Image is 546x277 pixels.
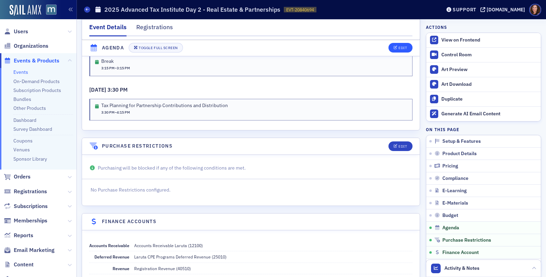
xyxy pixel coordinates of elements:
span: Setup & Features [442,138,481,145]
span: Activity & Notes [444,265,479,272]
div: Tax Planning for Partnership Contributions and Distribution [101,103,228,109]
p: No Purchase Restrictions configured. [91,186,411,194]
a: Survey Dashboard [13,126,52,132]
div: Edit [398,46,407,50]
div: Event Details [89,23,127,36]
span: Email Marketing [14,246,55,254]
span: Content [14,261,34,268]
h1: 2025 Advanced Tax Institute Day 2 - Real Estate & Partnerships [104,5,280,14]
a: Art Download [426,77,541,92]
span: Subscriptions [14,203,48,210]
span: E-Learning [442,188,467,194]
a: Art Preview [426,62,541,77]
span: Memberships [14,217,47,224]
span: [DATE] [89,86,107,93]
a: Content [4,261,34,268]
button: Edit [388,141,412,151]
div: Art Download [441,81,537,88]
span: Purchase Restrictions [442,237,491,243]
span: Deferred Revenue [94,254,129,259]
a: Users [4,28,28,35]
div: Accounts Receivable Laruta (12100) [134,242,203,249]
span: 3:30 PM [107,86,128,93]
span: Budget [442,212,458,219]
span: Events & Products [14,57,59,65]
span: Profile [529,4,541,16]
a: Bundles [13,96,31,102]
div: Control Room [441,52,537,58]
time: 4:15 PM [117,110,130,115]
button: Toggle Full Screen [129,43,183,53]
div: Art Preview [441,67,537,73]
a: Control Room [426,48,541,62]
div: Break [101,58,130,65]
div: Edit [398,145,407,148]
div: Registration Revenue (40510) [134,265,191,272]
span: Product Details [442,151,477,157]
h4: Finance Accounts [102,218,156,225]
h4: Actions [426,24,447,30]
a: Registrations [4,188,47,195]
a: Reports [4,232,33,239]
a: View on Frontend [426,33,541,47]
div: Duplicate [441,96,537,102]
p: Purchasing will be blocked if any of the following conditions are met. [89,164,413,172]
h4: On this page [426,126,541,132]
a: Coupons [13,138,33,144]
a: Sponsor Library [13,156,47,162]
span: Revenue [113,266,129,271]
span: Organizations [14,42,48,50]
span: Registrations [14,188,47,195]
a: Memberships [4,217,47,224]
a: Subscription Products [13,87,61,93]
a: Events & Products [4,57,59,65]
span: Reports [14,232,33,239]
a: Organizations [4,42,48,50]
button: Edit [388,43,412,53]
a: On-Demand Products [13,78,60,84]
button: Duplicate [426,92,541,106]
span: Pricing [442,163,458,169]
div: Laruta CPE Programs Deferred Revenue (25010) [134,254,226,260]
a: Subscriptions [4,203,48,210]
a: Email Marketing [4,246,55,254]
div: Generate AI Email Content [441,111,537,117]
span: Agenda [442,225,459,231]
a: View Homepage [41,4,57,16]
img: SailAMX [46,4,57,15]
a: Other Products [13,105,46,111]
a: Venues [13,147,30,153]
div: Toggle Full Screen [139,46,177,50]
button: [DOMAIN_NAME] [480,7,527,12]
span: Compliance [442,175,468,182]
a: Orders [4,173,31,181]
div: View on Frontend [441,37,537,43]
h4: Agenda [102,44,124,51]
span: Accounts Receivable [89,243,129,248]
a: Dashboard [13,117,36,123]
time: 3:15 PM [101,66,115,71]
img: SailAMX [10,5,41,16]
div: – [101,110,130,115]
div: Support [453,7,476,13]
time: 3:30 PM [101,110,115,115]
div: Registrations [136,23,173,35]
time: 3:15 PM [117,66,130,71]
div: – [101,66,130,71]
span: Orders [14,173,31,181]
span: Finance Account [442,250,479,256]
div: [DOMAIN_NAME] [487,7,525,13]
button: Generate AI Email Content [426,106,541,121]
h4: Purchase Restrictions [102,142,173,150]
a: Events [13,69,28,75]
span: E-Materials [442,200,468,206]
span: EVT-20840694 [286,7,314,13]
span: Users [14,28,28,35]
